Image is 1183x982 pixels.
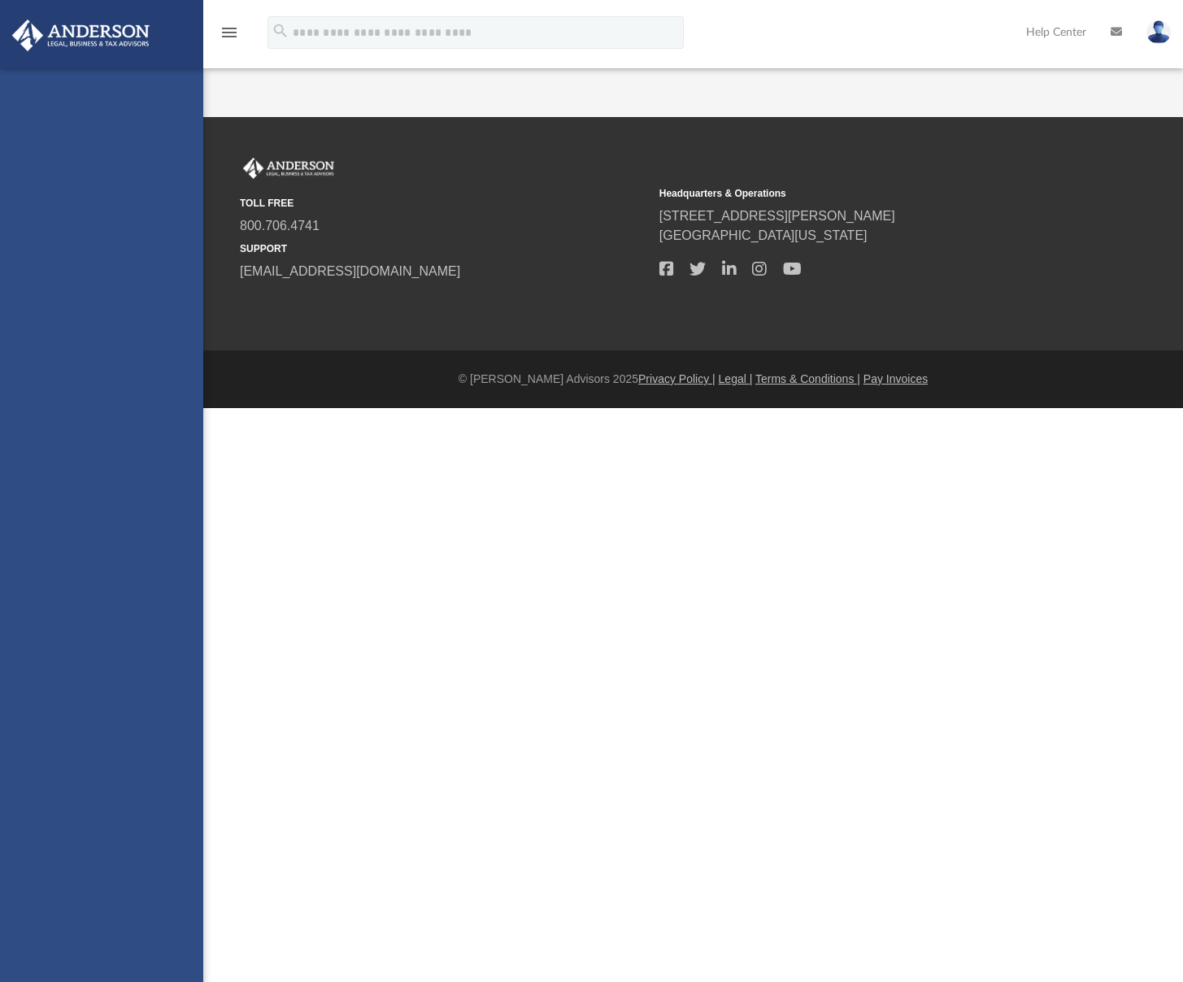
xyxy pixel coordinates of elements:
[203,371,1183,388] div: © [PERSON_NAME] Advisors 2025
[659,228,868,242] a: [GEOGRAPHIC_DATA][US_STATE]
[719,372,753,385] a: Legal |
[240,241,648,256] small: SUPPORT
[1146,20,1171,44] img: User Pic
[220,31,239,42] a: menu
[659,186,1068,201] small: Headquarters & Operations
[755,372,860,385] a: Terms & Conditions |
[220,23,239,42] i: menu
[240,196,648,211] small: TOLL FREE
[240,219,320,232] a: 800.706.4741
[638,372,715,385] a: Privacy Policy |
[659,209,895,223] a: [STREET_ADDRESS][PERSON_NAME]
[272,22,289,40] i: search
[7,20,154,51] img: Anderson Advisors Platinum Portal
[240,264,460,278] a: [EMAIL_ADDRESS][DOMAIN_NAME]
[240,158,337,179] img: Anderson Advisors Platinum Portal
[863,372,928,385] a: Pay Invoices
